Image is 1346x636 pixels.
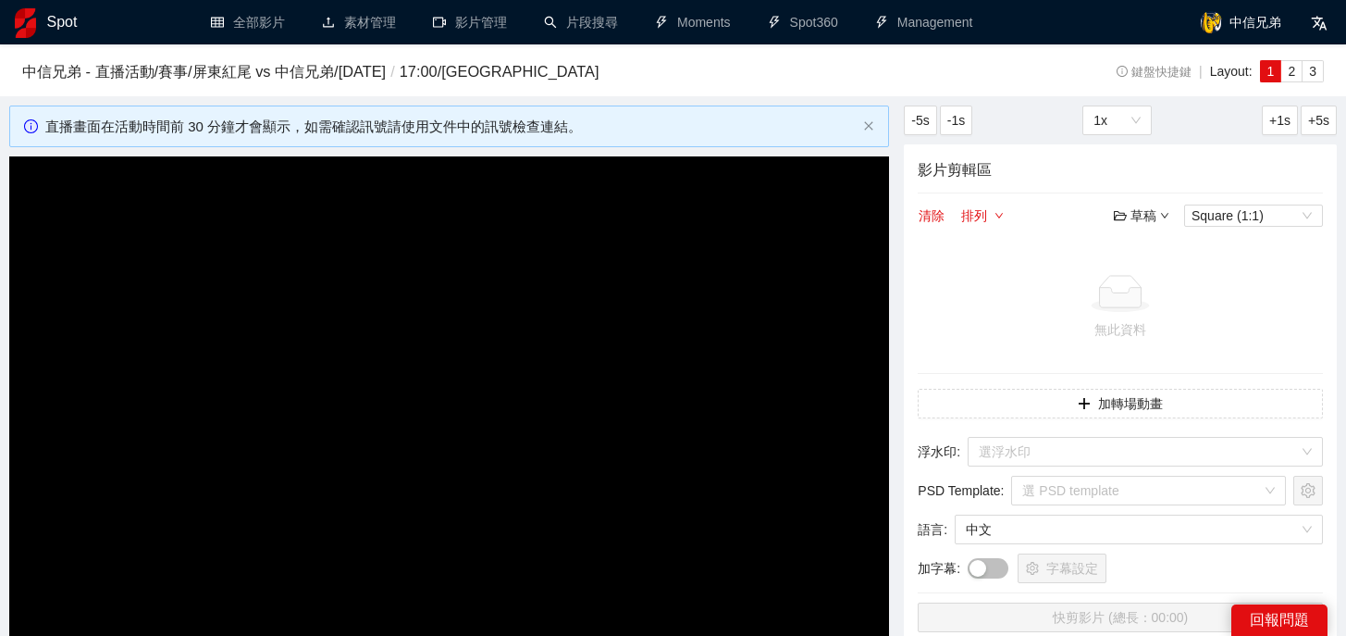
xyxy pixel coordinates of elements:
[1231,605,1327,636] div: 回報問題
[918,603,1323,632] button: 快剪影片 (總長：00:00)
[918,205,945,227] button: 清除
[1114,209,1127,222] span: folder-open
[322,15,396,30] a: upload素材管理
[875,15,973,30] a: thunderboltManagement
[22,60,1019,84] h3: 中信兄弟 - 直播活動/賽事 / 屏東紅尾 vs 中信兄弟 / [DATE] 17:00 / [GEOGRAPHIC_DATA]
[1199,64,1203,79] span: |
[1309,64,1316,79] span: 3
[925,319,1315,340] div: 無此資料
[45,116,856,138] div: 直播畫面在活動時間前 30 分鐘才會顯示，如需確認訊號請使用文件中的訊號檢查連結。
[1210,64,1253,79] span: Layout:
[1160,211,1169,220] span: down
[433,15,507,30] a: video-camera影片管理
[1200,11,1222,33] img: avatar
[960,205,1005,227] button: 排列down
[918,158,1323,181] h4: 影片剪輯區
[211,15,285,30] a: table全部影片
[966,516,1312,543] span: 中文
[940,106,972,135] button: -1s
[918,442,960,462] span: 浮水印 :
[918,558,960,579] span: 加字幕 :
[918,389,1323,418] button: plus加轉場動畫
[1093,106,1141,134] span: 1x
[1293,476,1323,505] button: setting
[911,110,929,131] span: -5s
[994,211,1004,222] span: down
[863,120,874,131] span: close
[1078,397,1091,412] span: plus
[768,15,838,30] a: thunderboltSpot360
[386,63,400,80] span: /
[655,15,731,30] a: thunderboltMoments
[1267,64,1275,79] span: 1
[1117,66,1192,79] span: 鍵盤快捷鍵
[1018,554,1106,583] button: setting字幕設定
[918,480,1004,501] span: PSD Template :
[1308,110,1329,131] span: +5s
[947,110,965,131] span: -1s
[1301,106,1337,135] button: +5s
[904,106,936,135] button: -5s
[1269,110,1290,131] span: +1s
[1262,106,1298,135] button: +1s
[544,15,618,30] a: search片段搜尋
[863,120,874,132] button: close
[15,8,36,38] img: logo
[1117,66,1129,78] span: info-circle
[1192,206,1315,226] span: Square (1:1)
[1114,206,1169,226] div: 草稿
[24,119,38,133] span: info-circle
[1288,64,1295,79] span: 2
[918,519,947,540] span: 語言 :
